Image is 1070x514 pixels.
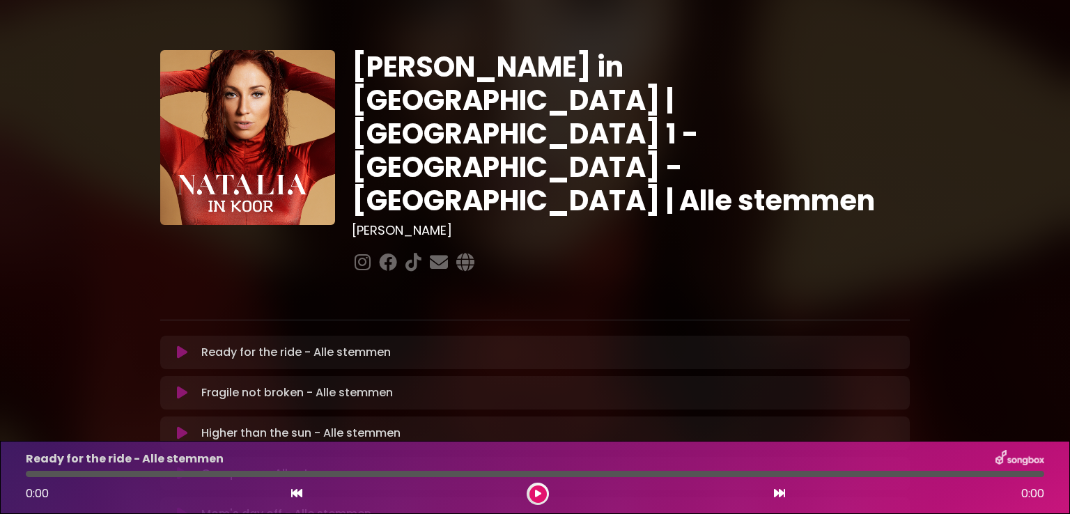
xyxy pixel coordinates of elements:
[352,223,910,238] h3: [PERSON_NAME]
[201,425,401,442] p: Higher than the sun - Alle stemmen
[201,384,393,401] p: Fragile not broken - Alle stemmen
[995,450,1044,468] img: songbox-logo-white.png
[160,50,335,225] img: YTVS25JmS9CLUqXqkEhs
[26,485,49,501] span: 0:00
[352,50,910,217] h1: [PERSON_NAME] in [GEOGRAPHIC_DATA] | [GEOGRAPHIC_DATA] 1 - [GEOGRAPHIC_DATA] - [GEOGRAPHIC_DATA] ...
[26,451,224,467] p: Ready for the ride - Alle stemmen
[201,344,391,361] p: Ready for the ride - Alle stemmen
[1021,485,1044,502] span: 0:00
